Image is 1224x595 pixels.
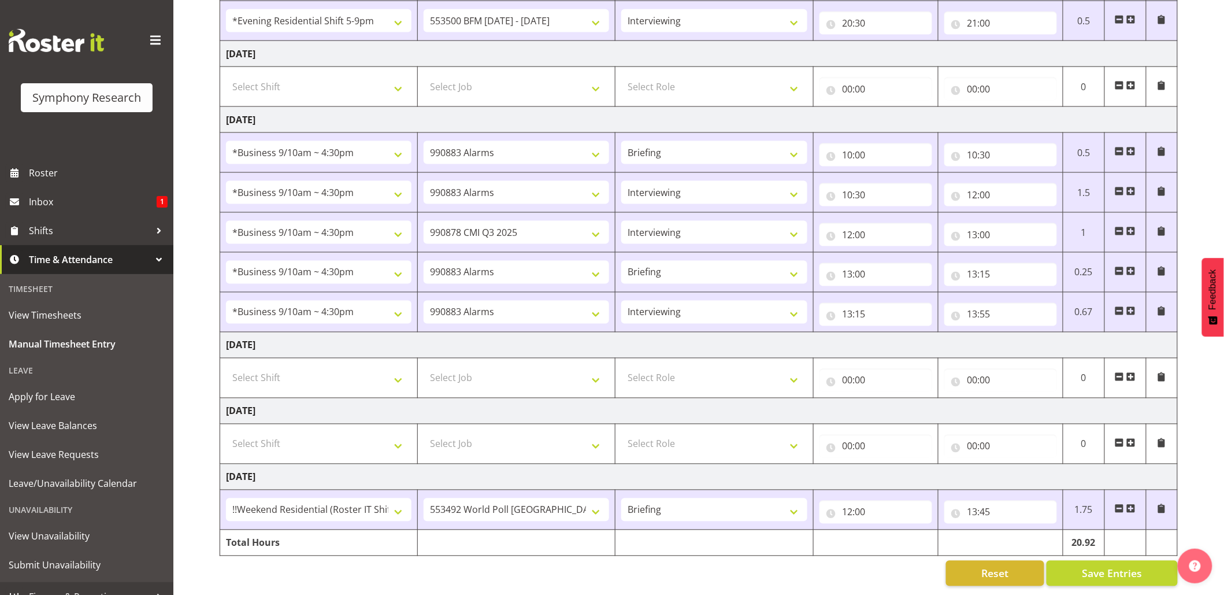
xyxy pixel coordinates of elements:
[944,435,1057,458] input: Click to select...
[944,263,1057,286] input: Click to select...
[3,550,170,579] a: Submit Unavailability
[944,369,1057,392] input: Click to select...
[3,359,170,382] div: Leave
[1063,490,1104,530] td: 1.75
[1063,1,1104,41] td: 0.5
[3,440,170,469] a: View Leave Requests
[944,303,1057,326] input: Click to select...
[819,435,932,458] input: Click to select...
[1063,530,1104,556] td: 20.92
[944,143,1057,167] input: Click to select...
[29,222,150,239] span: Shifts
[29,193,157,210] span: Inbox
[1189,560,1201,572] img: help-xxl-2.png
[9,446,165,463] span: View Leave Requests
[819,501,932,524] input: Click to select...
[3,411,170,440] a: View Leave Balances
[220,107,1178,133] td: [DATE]
[3,301,170,330] a: View Timesheets
[1063,173,1104,213] td: 1.5
[3,522,170,550] a: View Unavailability
[819,143,932,167] input: Click to select...
[1082,566,1142,581] span: Save Entries
[1063,359,1104,398] td: 0
[946,561,1044,586] button: Reset
[3,277,170,301] div: Timesheet
[1063,67,1104,107] td: 0
[819,369,932,392] input: Click to select...
[944,223,1057,246] input: Click to select...
[3,498,170,522] div: Unavailability
[819,263,932,286] input: Click to select...
[1063,424,1104,464] td: 0
[3,330,170,359] a: Manual Timesheet Entry
[157,196,168,208] span: 1
[981,566,1008,581] span: Reset
[819,12,932,35] input: Click to select...
[1063,133,1104,173] td: 0.5
[944,77,1057,101] input: Click to select...
[9,417,165,434] span: View Leave Balances
[944,12,1057,35] input: Click to select...
[1202,258,1224,337] button: Feedback - Show survey
[9,29,104,52] img: Rosterit website logo
[220,464,1178,490] td: [DATE]
[819,77,932,101] input: Click to select...
[220,41,1178,67] td: [DATE]
[220,332,1178,359] td: [DATE]
[3,469,170,498] a: Leave/Unavailability Calendar
[220,530,418,556] td: Total Hours
[819,183,932,206] input: Click to select...
[3,382,170,411] a: Apply for Leave
[1047,561,1178,586] button: Save Entries
[9,475,165,492] span: Leave/Unavailability Calendar
[944,501,1057,524] input: Click to select...
[1063,213,1104,253] td: 1
[819,223,932,246] input: Click to select...
[1208,269,1218,310] span: Feedback
[29,251,150,268] span: Time & Attendance
[819,303,932,326] input: Click to select...
[9,306,165,324] span: View Timesheets
[1063,253,1104,293] td: 0.25
[9,527,165,545] span: View Unavailability
[1063,293,1104,332] td: 0.67
[9,388,165,405] span: Apply for Leave
[220,398,1178,424] td: [DATE]
[9,335,165,353] span: Manual Timesheet Entry
[29,164,168,182] span: Roster
[32,89,141,106] div: Symphony Research
[944,183,1057,206] input: Click to select...
[9,556,165,574] span: Submit Unavailability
